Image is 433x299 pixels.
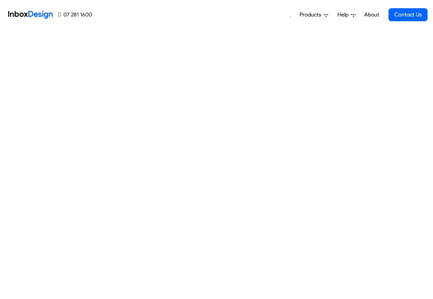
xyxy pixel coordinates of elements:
span: Products [300,11,324,19]
a: Contact Us [389,8,428,21]
span: Help [338,11,351,19]
a: 07 281 1600 [58,11,92,19]
a: About [362,8,381,22]
a: Products [297,8,331,22]
a: Help [335,8,358,22]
